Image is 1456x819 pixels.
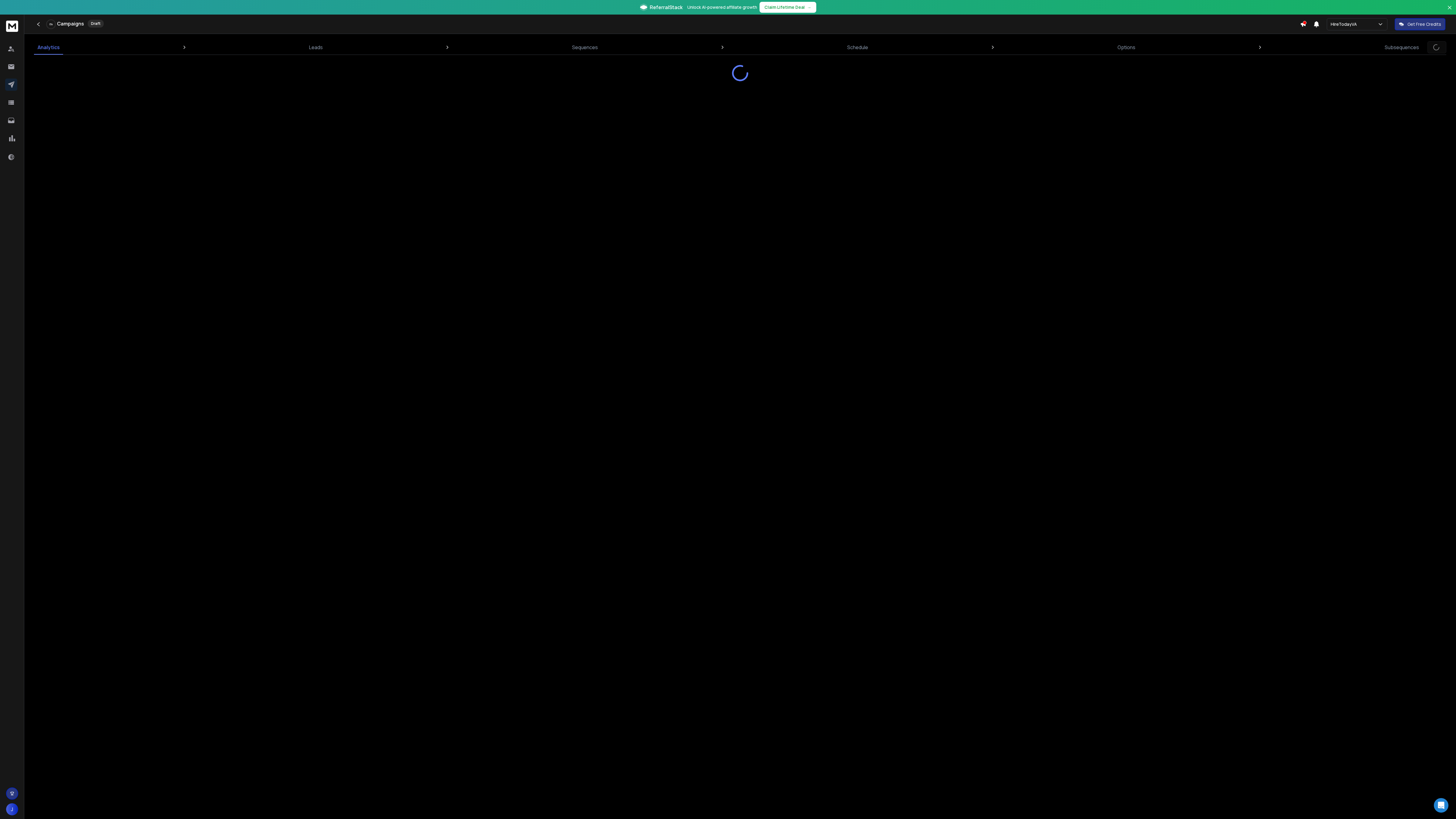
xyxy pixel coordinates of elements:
p: 0 % [49,22,53,26]
p: Get Free Credits [1407,21,1441,27]
a: Sequences [568,40,602,55]
a: Schedule [844,40,872,55]
span: ReferralStack [650,4,682,11]
a: Leads [305,40,326,55]
div: Open Intercom Messenger [1434,798,1448,813]
button: Claim Lifetime Deal→ [760,2,816,13]
button: J [6,803,18,815]
p: Analytics [38,44,60,51]
button: Get Free Credits [1395,18,1445,30]
h1: Campaigns [57,20,84,27]
a: Subsequences [1381,40,1423,55]
p: Sequences [572,44,598,51]
div: Draft [88,20,104,28]
span: → [807,4,811,10]
a: Options [1114,40,1139,55]
p: Unlock AI-powered affiliate growth [687,4,757,10]
p: Schedule [847,44,868,51]
p: HireTodayVA [1331,21,1359,27]
p: Subsequences [1385,44,1419,51]
p: Leads [309,44,323,51]
button: Close banner [1446,4,1454,18]
a: Analytics [34,40,63,55]
p: Options [1117,44,1135,51]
